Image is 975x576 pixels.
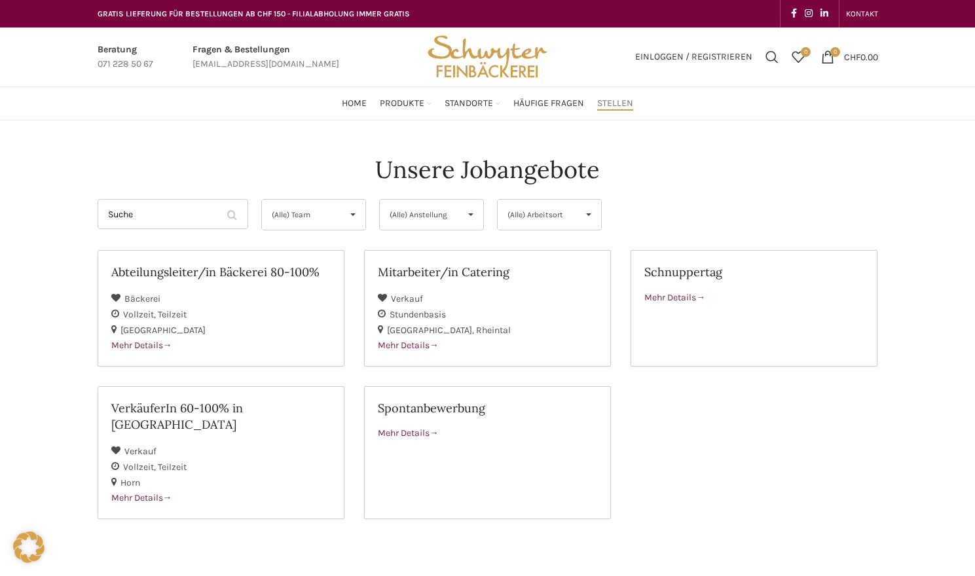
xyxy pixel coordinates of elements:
[378,400,597,416] h2: Spontanbewerbung
[801,5,817,23] a: Instagram social link
[120,477,140,488] span: Horn
[390,309,446,320] span: Stundenbasis
[98,9,410,18] span: GRATIS LIEFERUNG FÜR BESTELLUNGEN AB CHF 150 - FILIALABHOLUNG IMMER GRATIS
[375,153,600,186] h4: Unsere Jobangebote
[364,386,611,519] a: Spontanbewerbung Mehr Details
[644,292,705,303] span: Mehr Details
[111,400,331,433] h2: VerkäuferIn 60-100% in [GEOGRAPHIC_DATA]
[378,340,439,351] span: Mehr Details
[507,200,570,230] span: (Alle) Arbeitsort
[98,199,248,229] input: Suche
[631,250,877,367] a: Schnuppertag Mehr Details
[391,293,423,304] span: Verkauf
[597,90,633,117] a: Stellen
[644,264,864,280] h2: Schnuppertag
[815,44,885,70] a: 0 CHF0.00
[378,264,597,280] h2: Mitarbeiter/in Catering
[423,27,551,86] img: Bäckerei Schwyter
[785,44,811,70] a: 0
[458,200,483,230] span: ▾
[423,50,551,62] a: Site logo
[124,446,156,457] span: Verkauf
[597,98,633,110] span: Stellen
[272,200,334,230] span: (Alle) Team
[340,200,365,230] span: ▾
[830,47,840,57] span: 0
[380,90,432,117] a: Produkte
[98,250,344,367] a: Abteilungsleiter/in Bäckerei 80-100% Bäckerei Vollzeit Teilzeit [GEOGRAPHIC_DATA] Mehr Details
[158,461,187,473] span: Teilzeit
[380,98,424,110] span: Produkte
[785,44,811,70] div: Meine Wunschliste
[787,5,801,23] a: Facebook social link
[445,90,500,117] a: Standorte
[513,90,584,117] a: Häufige Fragen
[342,90,367,117] a: Home
[476,325,511,336] span: Rheintal
[120,325,206,336] span: [GEOGRAPHIC_DATA]
[817,5,832,23] a: Linkedin social link
[635,52,752,62] span: Einloggen / Registrieren
[390,200,452,230] span: (Alle) Anstellung
[123,461,158,473] span: Vollzeit
[342,98,367,110] span: Home
[378,427,439,439] span: Mehr Details
[193,43,339,72] a: Infobox link
[759,44,785,70] a: Suchen
[111,340,172,351] span: Mehr Details
[846,9,878,18] span: KONTAKT
[839,1,885,27] div: Secondary navigation
[846,1,878,27] a: KONTAKT
[844,51,860,62] span: CHF
[123,309,158,320] span: Vollzeit
[111,264,331,280] h2: Abteilungsleiter/in Bäckerei 80-100%
[98,43,153,72] a: Infobox link
[98,386,344,519] a: VerkäuferIn 60-100% in [GEOGRAPHIC_DATA] Verkauf Vollzeit Teilzeit Horn Mehr Details
[445,98,493,110] span: Standorte
[801,47,811,57] span: 0
[576,200,601,230] span: ▾
[387,325,476,336] span: [GEOGRAPHIC_DATA]
[91,90,885,117] div: Main navigation
[158,309,187,320] span: Teilzeit
[513,98,584,110] span: Häufige Fragen
[844,51,878,62] bdi: 0.00
[629,44,759,70] a: Einloggen / Registrieren
[111,492,172,503] span: Mehr Details
[364,250,611,367] a: Mitarbeiter/in Catering Verkauf Stundenbasis [GEOGRAPHIC_DATA] Rheintal Mehr Details
[124,293,160,304] span: Bäckerei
